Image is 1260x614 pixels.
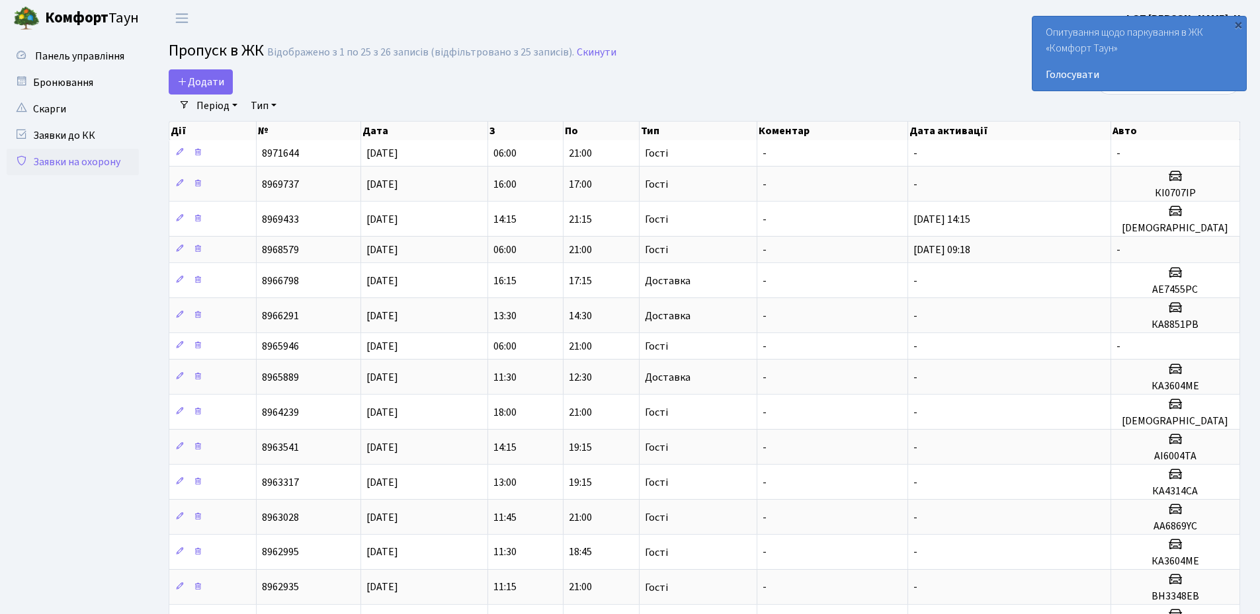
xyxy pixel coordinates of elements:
h5: КІ0707ІР [1116,187,1234,200]
span: Доставка [645,372,691,383]
span: - [913,177,917,192]
span: 8963317 [262,475,299,490]
h5: [DEMOGRAPHIC_DATA] [1116,222,1234,235]
div: Відображено з 1 по 25 з 26 записів (відфільтровано з 25 записів). [267,46,574,59]
h5: АЕ7455РС [1116,284,1234,296]
span: 11:30 [493,370,517,385]
span: 21:00 [569,146,592,161]
span: - [763,475,767,490]
span: - [1116,243,1120,257]
span: 19:15 [569,440,592,455]
span: 17:00 [569,177,592,192]
span: [DATE] [366,405,398,420]
span: Таун [45,7,139,30]
span: - [913,339,917,354]
span: 13:00 [493,475,517,490]
span: - [913,309,917,323]
a: Панель управління [7,43,139,69]
span: 8971644 [262,146,299,161]
span: 21:00 [569,580,592,595]
h5: КА3604МЕ [1116,380,1234,393]
span: - [913,146,917,161]
a: Скинути [577,46,616,59]
span: 21:00 [569,339,592,354]
a: Голосувати [1046,67,1233,83]
span: 8969433 [262,212,299,227]
span: 8962935 [262,580,299,595]
h5: ВН3348ЕВ [1116,590,1234,603]
span: Додати [177,75,224,89]
span: 21:15 [569,212,592,227]
span: Гості [645,582,668,593]
span: - [913,440,917,455]
a: Бронювання [7,69,139,96]
span: 14:30 [569,309,592,323]
span: [DATE] [366,274,398,288]
span: 12:30 [569,370,592,385]
h5: АІ6004ТА [1116,450,1234,463]
span: - [763,274,767,288]
span: 18:00 [493,405,517,420]
span: 8966798 [262,274,299,288]
span: Панель управління [35,49,124,63]
span: Гості [645,341,668,352]
th: Дії [169,122,257,140]
th: Дата активації [908,122,1111,140]
span: 8965889 [262,370,299,385]
span: [DATE] [366,146,398,161]
span: 21:00 [569,405,592,420]
span: Гості [645,477,668,488]
th: По [564,122,639,140]
span: Пропуск в ЖК [169,39,264,62]
span: 13:30 [493,309,517,323]
span: 14:15 [493,440,517,455]
span: - [763,339,767,354]
button: Переключити навігацію [165,7,198,29]
h5: КА4314СА [1116,485,1234,498]
span: - [763,440,767,455]
th: № [257,122,361,140]
span: - [763,370,767,385]
span: - [763,510,767,525]
span: [DATE] [366,370,398,385]
span: Гості [645,442,668,453]
b: ФОП [PERSON_NAME]. Н. [1124,11,1244,26]
span: 8964239 [262,405,299,420]
div: Опитування щодо паркування в ЖК «Комфорт Таун» [1032,17,1246,91]
span: 21:00 [569,243,592,257]
span: 8969737 [262,177,299,192]
span: [DATE] [366,440,398,455]
span: 06:00 [493,146,517,161]
span: Гості [645,214,668,225]
span: Гості [645,179,668,190]
span: 06:00 [493,243,517,257]
h5: АА6869YC [1116,520,1234,533]
span: 06:00 [493,339,517,354]
span: - [1116,146,1120,161]
span: 11:45 [493,510,517,525]
span: - [913,405,917,420]
h5: КА8851РВ [1116,319,1234,331]
h5: КА3604МЕ [1116,555,1234,568]
span: [DATE] [366,580,398,595]
span: - [763,545,767,560]
span: 14:15 [493,212,517,227]
span: Доставка [645,311,691,321]
span: 16:15 [493,274,517,288]
span: - [913,274,917,288]
span: [DATE] 14:15 [913,212,970,227]
span: Гості [645,245,668,255]
span: 8966291 [262,309,299,323]
span: - [913,580,917,595]
span: Гості [645,547,668,558]
span: 19:15 [569,475,592,490]
span: [DATE] [366,177,398,192]
span: Гості [645,512,668,523]
span: - [913,510,917,525]
b: Комфорт [45,7,108,28]
span: - [763,309,767,323]
span: 17:15 [569,274,592,288]
span: Гості [645,407,668,418]
th: Дата [361,122,488,140]
span: - [763,405,767,420]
